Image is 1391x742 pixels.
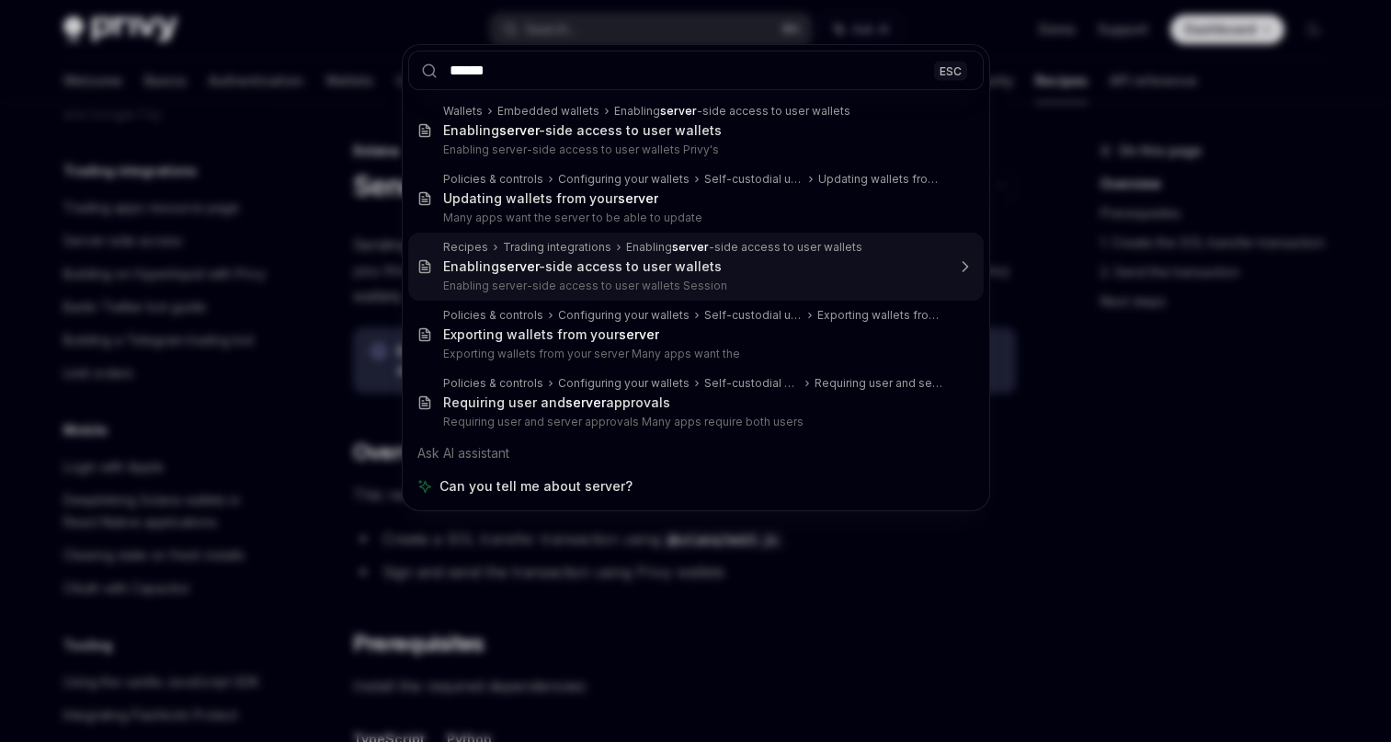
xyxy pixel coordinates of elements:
div: Configuring your wallets [558,308,690,323]
p: Many apps want the server to be able to update [443,211,945,225]
b: server [619,326,659,342]
div: Configuring your wallets [558,376,690,391]
div: Self-custodial user wallets [704,376,800,391]
div: Exporting wallets from your server [817,308,945,323]
div: Self-custodial user wallets [704,172,804,187]
b: server [499,122,539,138]
div: Updating wallets from your server [818,172,945,187]
div: Configuring your wallets [558,172,690,187]
div: Enabling -side access to user wallets [614,104,850,119]
div: Trading integrations [503,240,611,255]
div: Policies & controls [443,376,543,391]
b: server [565,394,606,410]
div: Requiring user and server approvals [815,376,945,391]
div: Policies & controls [443,308,543,323]
div: Self-custodial user wallets [704,308,803,323]
b: server [618,190,658,206]
div: Policies & controls [443,172,543,187]
p: Exporting wallets from your server Many apps want the [443,347,945,361]
div: Updating wallets from your [443,190,658,207]
p: Enabling server-side access to user wallets Session [443,279,945,293]
div: Requiring user and approvals [443,394,670,411]
div: Ask AI assistant [408,437,984,470]
b: server [499,258,539,274]
b: server [660,104,697,118]
div: Embedded wallets [497,104,599,119]
div: Enabling -side access to user wallets [626,240,862,255]
b: server [672,240,709,254]
p: Requiring user and server approvals Many apps require both users [443,415,945,429]
div: Recipes [443,240,488,255]
p: Enabling server-side access to user wallets Privy's [443,143,945,157]
div: Wallets [443,104,483,119]
div: ESC [934,61,967,80]
div: Exporting wallets from your [443,326,659,343]
div: Enabling -side access to user wallets [443,122,722,139]
span: Can you tell me about server? [439,477,633,496]
div: Enabling -side access to user wallets [443,258,722,275]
